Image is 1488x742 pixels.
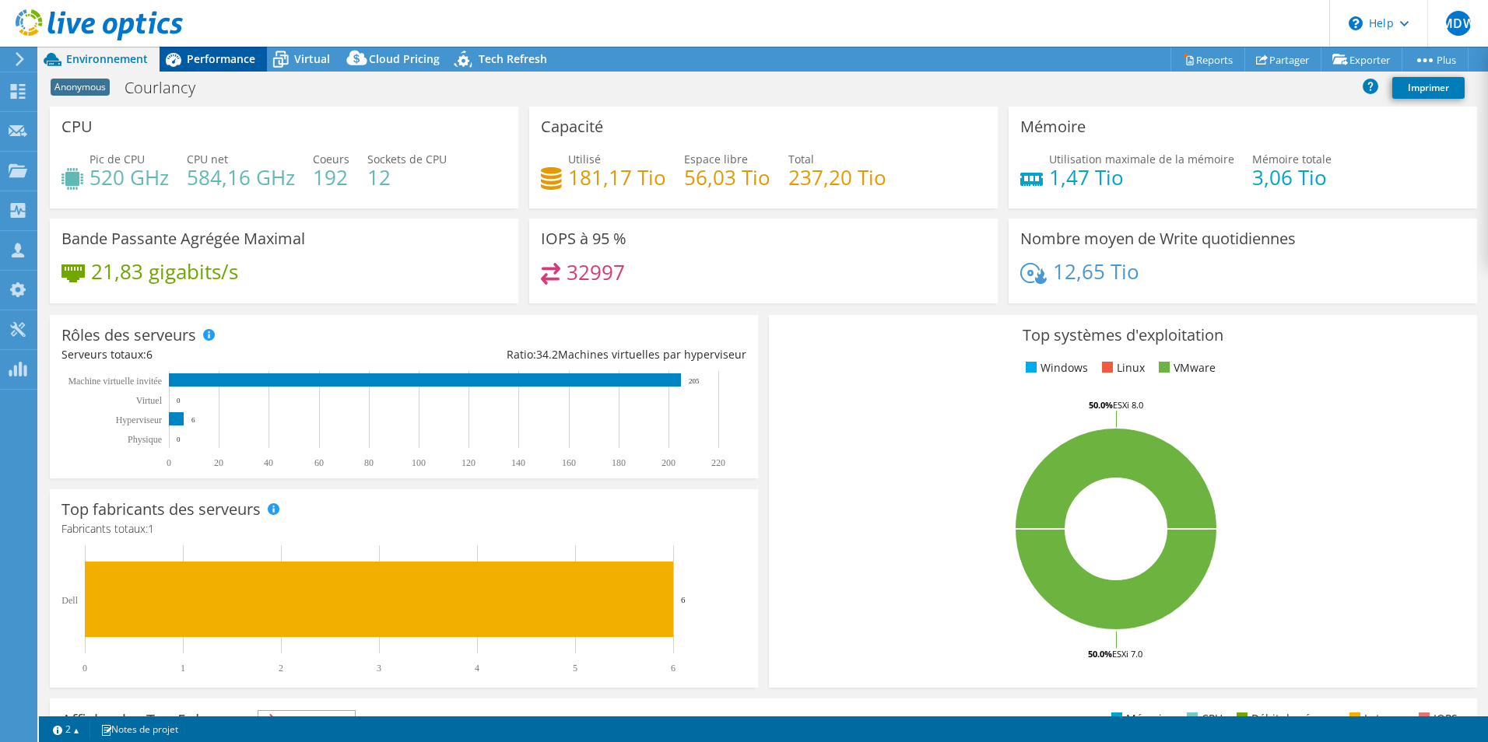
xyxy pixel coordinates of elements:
[279,663,283,674] text: 2
[313,152,349,166] span: Coeurs
[61,501,261,518] h3: Top fabricants des serveurs
[536,347,558,362] span: 34.2
[681,595,686,604] text: 6
[1089,399,1113,411] tspan: 50.0%
[1392,77,1465,99] a: Imprimer
[181,663,185,674] text: 1
[177,397,181,404] text: 0
[781,327,1465,344] h3: Top systèmes d'exploitation
[89,169,169,186] h4: 520 GHz
[258,711,355,730] span: IOPS
[1155,359,1216,376] li: VMware
[1022,359,1088,376] li: Windows
[562,457,576,468] text: 160
[167,457,171,468] text: 0
[264,457,273,468] text: 40
[187,152,228,166] span: CPU net
[89,719,189,739] a: Notes de projet
[61,230,305,247] h3: Bande Passante Agrégée Maximal
[369,51,440,66] span: Cloud Pricing
[461,457,476,468] text: 120
[294,51,330,66] span: Virtual
[191,416,195,424] text: 6
[187,51,255,66] span: Performance
[116,415,162,425] text: Hyperviseur
[511,457,525,468] text: 140
[367,152,447,166] span: Sockets de CPU
[1020,118,1086,135] h3: Mémoire
[404,346,746,363] div: Ratio: Machines virtuelles par hyperviseur
[1346,710,1405,727] li: Latence
[1098,359,1145,376] li: Linux
[684,152,748,166] span: Espace libre
[61,595,78,606] text: Dell
[541,118,603,135] h3: Capacité
[1088,648,1112,660] tspan: 50.0%
[61,520,746,537] h4: Fabricants totaux:
[42,719,90,739] a: 2
[711,457,725,468] text: 220
[313,169,349,186] h4: 192
[1252,152,1332,166] span: Mémoire totale
[66,51,148,66] span: Environnement
[89,152,145,166] span: Pic de CPU
[788,152,814,166] span: Total
[377,663,381,674] text: 3
[128,434,162,445] text: Physique
[148,521,154,536] span: 1
[1049,152,1234,166] span: Utilisation maximale de la mémoire
[68,376,162,387] tspan: Machine virtuelle invitée
[1252,169,1332,186] h4: 3,06 Tio
[671,663,676,674] text: 6
[51,79,110,96] span: Anonymous
[1113,399,1143,411] tspan: ESXi 8.0
[1170,47,1245,72] a: Reports
[1053,263,1139,280] h4: 12,65 Tio
[1107,710,1173,727] li: Mémoire
[364,457,374,468] text: 80
[479,51,547,66] span: Tech Refresh
[475,663,479,674] text: 4
[187,169,295,186] h4: 584,16 GHz
[146,347,153,362] span: 6
[662,457,676,468] text: 200
[788,169,886,186] h4: 237,20 Tio
[177,436,181,443] text: 0
[612,457,626,468] text: 180
[541,230,626,247] h3: IOPS à 95 %
[61,346,404,363] div: Serveurs totaux:
[1321,47,1402,72] a: Exporter
[1049,169,1234,186] h4: 1,47 Tio
[573,663,577,674] text: 5
[91,263,238,280] h4: 21,83 gigabits/s
[136,395,163,406] text: Virtuel
[568,152,601,166] span: Utilisé
[1349,16,1363,30] svg: \n
[1020,230,1296,247] h3: Nombre moyen de Write quotidiennes
[1183,710,1223,727] li: CPU
[1244,47,1321,72] a: Partager
[82,663,87,674] text: 0
[567,264,625,281] h4: 32997
[1112,648,1142,660] tspan: ESXi 7.0
[214,457,223,468] text: 20
[1446,11,1471,36] span: MDW
[689,377,700,385] text: 205
[568,169,666,186] h4: 181,17 Tio
[1415,710,1458,727] li: IOPS
[118,79,219,96] h1: Courlancy
[412,457,426,468] text: 100
[1233,710,1335,727] li: Débit du réseau
[684,169,770,186] h4: 56,03 Tio
[314,457,324,468] text: 60
[1402,47,1469,72] a: Plus
[61,118,93,135] h3: CPU
[367,169,447,186] h4: 12
[61,327,196,344] h3: Rôles des serveurs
